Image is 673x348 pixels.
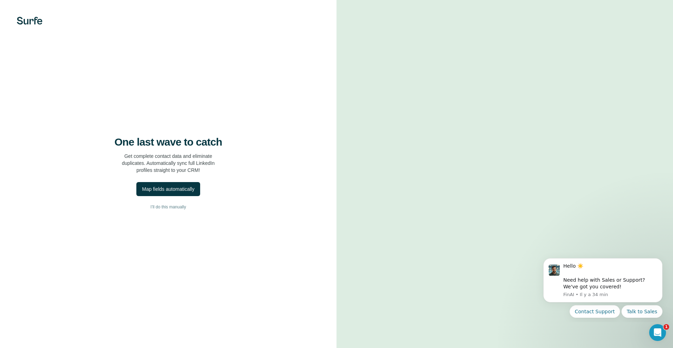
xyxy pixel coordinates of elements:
div: Map fields automatically [142,186,194,193]
h4: One last wave to catch [115,136,222,148]
button: Map fields automatically [136,182,200,196]
img: Surfe's logo [17,17,42,25]
p: Get complete contact data and eliminate duplicates. Automatically sync full LinkedIn profiles str... [122,153,215,174]
span: I’ll do this manually [150,204,186,210]
iframe: Intercom notifications message [533,252,673,322]
button: I’ll do this manually [14,202,322,212]
span: 1 [664,324,669,330]
iframe: Intercom live chat [649,324,666,341]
